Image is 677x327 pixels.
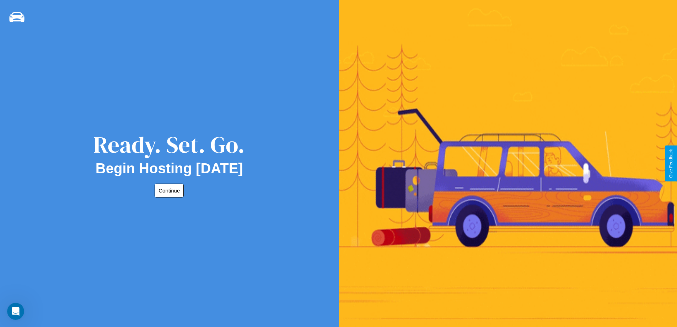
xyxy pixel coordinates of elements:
h2: Begin Hosting [DATE] [96,160,243,176]
iframe: Intercom live chat [7,303,24,320]
button: Continue [155,184,184,197]
div: Ready. Set. Go. [93,129,245,160]
div: Give Feedback [668,149,673,178]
